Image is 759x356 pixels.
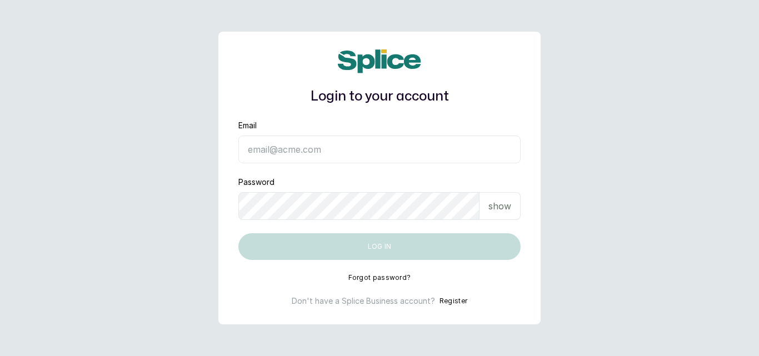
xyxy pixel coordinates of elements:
p: show [488,199,511,213]
button: Register [440,295,467,307]
label: Email [238,120,257,131]
input: email@acme.com [238,136,521,163]
label: Password [238,177,274,188]
button: Log in [238,233,521,260]
h1: Login to your account [238,87,521,107]
button: Forgot password? [348,273,411,282]
p: Don't have a Splice Business account? [292,295,435,307]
